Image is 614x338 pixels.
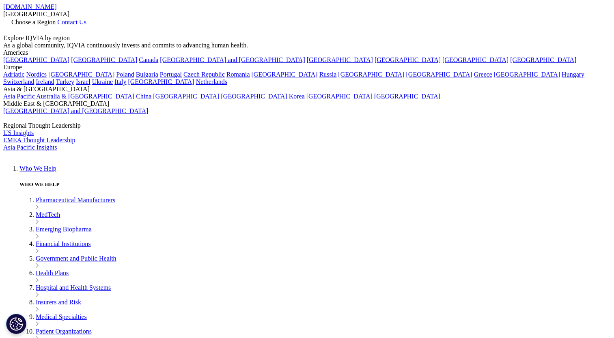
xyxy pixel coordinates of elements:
[153,93,219,100] a: [GEOGRAPHIC_DATA]
[57,19,86,26] a: Contact Us
[160,56,305,63] a: [GEOGRAPHIC_DATA] and [GEOGRAPHIC_DATA]
[92,78,113,85] a: Ukraine
[3,93,35,100] a: Asia Pacific
[319,71,337,78] a: Russia
[3,144,57,151] a: Asia Pacific Insights
[252,71,318,78] a: [GEOGRAPHIC_DATA]
[406,71,472,78] a: [GEOGRAPHIC_DATA]
[36,270,69,276] a: Health Plans
[71,56,137,63] a: [GEOGRAPHIC_DATA]
[183,71,225,78] a: Czech Republic
[116,71,134,78] a: Poland
[48,71,114,78] a: [GEOGRAPHIC_DATA]
[3,100,611,107] div: Middle East & [GEOGRAPHIC_DATA]
[306,93,373,100] a: [GEOGRAPHIC_DATA]
[196,78,227,85] a: Netherlands
[36,299,81,306] a: Insurers and Risk
[375,56,441,63] a: [GEOGRAPHIC_DATA]
[338,71,404,78] a: [GEOGRAPHIC_DATA]
[19,165,56,172] a: Who We Help
[76,78,90,85] a: Israel
[289,93,305,100] a: Korea
[374,93,440,100] a: [GEOGRAPHIC_DATA]
[3,86,611,93] div: Asia & [GEOGRAPHIC_DATA]
[36,284,111,291] a: Hospital and Health Systems
[562,71,584,78] a: Hungary
[3,34,611,42] div: Explore IQVIA by region
[494,71,560,78] a: [GEOGRAPHIC_DATA]
[36,240,91,247] a: Financial Institutions
[510,56,576,63] a: [GEOGRAPHIC_DATA]
[3,42,611,49] div: As a global community, IQVIA continuously invests and commits to advancing human health.
[36,93,134,100] a: Australia & [GEOGRAPHIC_DATA]
[6,314,26,334] button: Cookies Settings
[3,122,611,129] div: Regional Thought Leadership
[114,78,126,85] a: Italy
[3,11,611,18] div: [GEOGRAPHIC_DATA]
[36,211,60,218] a: MedTech
[56,78,74,85] a: Turkey
[3,107,148,114] a: [GEOGRAPHIC_DATA] and [GEOGRAPHIC_DATA]
[221,93,287,100] a: [GEOGRAPHIC_DATA]
[26,71,47,78] a: Nordics
[128,78,194,85] a: [GEOGRAPHIC_DATA]
[307,56,373,63] a: [GEOGRAPHIC_DATA]
[3,78,34,85] a: Switzerland
[3,3,57,10] a: [DOMAIN_NAME]
[36,255,116,262] a: Government and Public Health
[36,313,87,320] a: Medical Specialties
[36,197,115,203] a: Pharmaceutical Manufacturers
[3,129,34,136] a: US Insights
[136,93,151,100] a: China
[474,71,492,78] a: Greece
[442,56,508,63] a: [GEOGRAPHIC_DATA]
[226,71,250,78] a: Romania
[36,78,54,85] a: Ireland
[3,71,24,78] a: Adriatic
[3,49,611,56] div: Americas
[11,19,56,26] span: Choose a Region
[36,226,92,233] a: Emerging Biopharma
[3,137,75,143] a: EMEA Thought Leadership
[36,328,92,335] a: Patient Organizations
[19,181,611,188] h5: WHO WE HELP
[139,56,158,63] a: Canada
[136,71,158,78] a: Bulgaria
[3,56,69,63] a: [GEOGRAPHIC_DATA]
[3,64,611,71] div: Europe
[160,71,182,78] a: Portugal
